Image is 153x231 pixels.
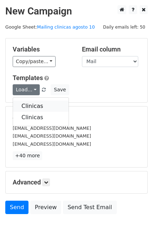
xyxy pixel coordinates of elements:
span: Daily emails left: 50 [101,23,148,31]
h2: New Campaign [5,5,148,17]
small: [EMAIL_ADDRESS][DOMAIN_NAME] [13,126,91,131]
a: Load... [13,84,40,95]
a: Mailing clinicas agosto 10 [37,24,95,30]
a: Daily emails left: 50 [101,24,148,30]
a: Clinicas [13,112,69,123]
h5: Variables [13,45,71,53]
h5: Email column [82,45,141,53]
a: Preview [30,201,61,214]
h5: 43 Recipients [13,114,140,121]
button: Save [51,84,69,95]
small: [EMAIL_ADDRESS][DOMAIN_NAME] [13,133,91,139]
a: Send Test Email [63,201,116,214]
iframe: Chat Widget [118,197,153,231]
a: Clinicas [13,101,69,112]
div: Widget de chat [118,197,153,231]
a: Templates [13,74,43,81]
small: [EMAIL_ADDRESS][DOMAIN_NAME] [13,141,91,147]
h5: Advanced [13,178,140,186]
small: Google Sheet: [5,24,95,30]
a: +40 more [13,151,42,160]
a: Copy/paste... [13,56,56,67]
a: Send [5,201,28,214]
